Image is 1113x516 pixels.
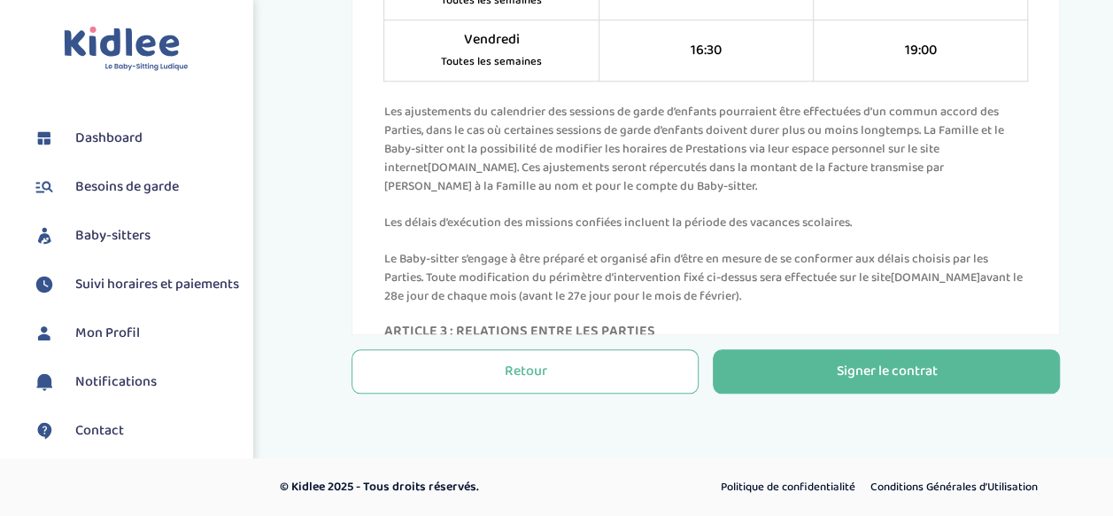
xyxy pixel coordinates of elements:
a: Baby-sitters [31,223,239,249]
div: Retour [504,362,546,382]
span: Suivi horaires et paiements [75,274,239,295]
a: Conditions Générales d’Utilisation [864,476,1044,499]
button: Signer le contrat [713,349,1060,394]
img: logo.svg [64,27,189,72]
a: Politique de confidentialité [715,476,862,499]
div: Signer le contrat [836,362,937,382]
button: Retour [352,349,699,394]
span: Mon Profil [75,323,140,344]
td: Vendredi [384,20,599,81]
img: dashboard.svg [31,125,58,152]
small: Toutes les semaines [441,52,542,71]
p: Les ajustements du calendrier des sessions de garde d’enfants pourraient être effectuées d’un com... [383,103,1028,196]
a: [DOMAIN_NAME] [427,158,516,177]
td: 19:00 [814,20,1028,81]
img: profil.svg [31,320,58,347]
img: suivihoraire.svg [31,271,58,298]
a: Dashboard [31,125,239,152]
a: Notifications [31,369,239,395]
h4: ARTICLE 3 : RELATIONS ENTRE LES PARTIES [383,324,1028,340]
td: 16:30 [599,20,813,81]
a: [DOMAIN_NAME] [890,268,979,287]
a: Suivi horaires et paiements [31,271,239,298]
p: © Kidlee 2025 - Tous droits réservés. [280,478,632,496]
a: Contact [31,418,239,444]
a: Mon Profil [31,320,239,347]
span: Notifications [75,371,157,393]
span: Contact [75,420,124,442]
span: Dashboard [75,128,143,149]
p: Les délais d’exécution des missions confiées incluent la période des vacances scolaires. [383,214,1028,232]
img: notification.svg [31,369,58,395]
span: Besoins de garde [75,176,179,198]
img: babysitters.svg [31,223,58,249]
img: contact.svg [31,418,58,444]
span: Baby-sitters [75,225,151,246]
img: besoin.svg [31,174,58,200]
p: Le Baby-sitter s’engage à être préparé et organisé afin d’être en mesure de se conformer aux déla... [383,250,1028,306]
a: Besoins de garde [31,174,239,200]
